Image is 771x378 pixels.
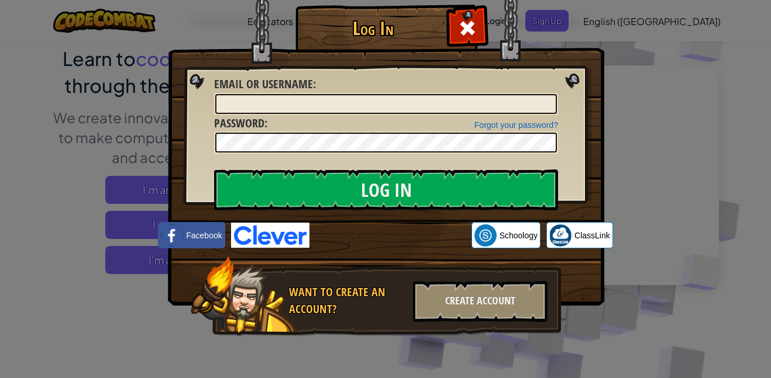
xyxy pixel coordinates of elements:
input: Log In [214,169,558,210]
label: : [214,76,316,93]
img: clever-logo-blue.png [231,223,309,248]
span: Email or Username [214,76,313,92]
span: Schoology [500,230,538,241]
span: Facebook [186,230,222,241]
label: : [214,115,267,132]
span: ClassLink [574,230,610,241]
span: Password [214,115,264,131]
iframe: Sign in with Google Button [309,223,471,248]
a: Forgot your password? [474,120,558,130]
img: schoology.png [474,224,497,247]
img: classlink-logo-small.png [549,224,572,247]
img: facebook_small.png [161,224,183,247]
div: Create Account [413,281,548,322]
div: Want to create an account? [289,284,406,317]
h1: Log In [298,18,448,39]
